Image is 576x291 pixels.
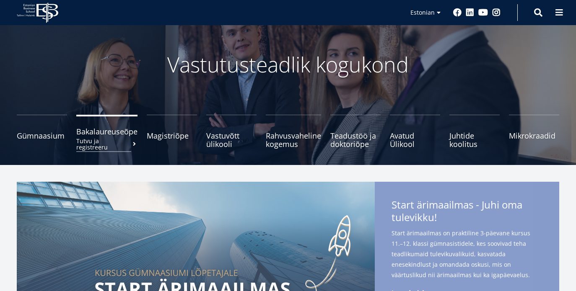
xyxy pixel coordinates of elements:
[266,115,321,148] a: Rahvusvaheline kogemus
[392,228,542,280] span: Start ärimaailmas on praktiline 3-päevane kursus 11.–12. klassi gümnasistidele, kes soovivad teha...
[449,115,500,148] a: Juhtide koolitus
[392,211,437,224] span: tulevikku!
[330,115,381,148] a: Teadustöö ja doktoriõpe
[266,131,321,148] span: Rahvusvaheline kogemus
[509,115,559,148] a: Mikrokraadid
[466,8,474,17] a: Linkedin
[478,8,488,17] a: Youtube
[17,115,67,148] a: Gümnaasium
[76,138,138,150] small: Tutvu ja registreeru
[147,115,197,148] a: Magistriõpe
[449,131,500,148] span: Juhtide koolitus
[66,52,510,77] p: Vastutusteadlik kogukond
[147,131,197,140] span: Magistriõpe
[17,131,67,140] span: Gümnaasium
[492,8,501,17] a: Instagram
[390,115,440,148] a: Avatud Ülikool
[453,8,462,17] a: Facebook
[509,131,559,140] span: Mikrokraadid
[76,127,138,136] span: Bakalaureuseõpe
[206,115,257,148] a: Vastuvõtt ülikooli
[330,131,381,148] span: Teadustöö ja doktoriõpe
[390,131,440,148] span: Avatud Ülikool
[392,198,542,226] span: Start ärimaailmas - Juhi oma
[206,131,257,148] span: Vastuvõtt ülikooli
[76,115,138,148] a: BakalaureuseõpeTutvu ja registreeru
